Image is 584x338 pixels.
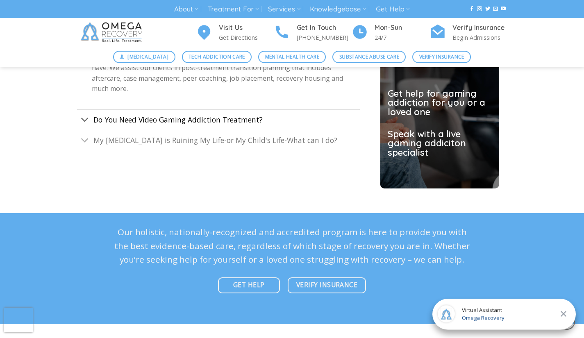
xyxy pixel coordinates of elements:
[93,135,337,145] span: My [MEDICAL_DATA] is Ruining My Life-or My Child's Life-What can I do?
[375,23,429,33] h4: Mon-Sun
[493,6,498,12] a: Send us an email
[219,23,274,33] h4: Visit Us
[274,23,352,43] a: Get In Touch [PHONE_NUMBER]
[297,23,352,33] h4: Get In Touch
[114,225,470,266] p: Our holistic, nationally-recognized and accredited program is here to provide you with the best e...
[113,51,175,63] a: [MEDICAL_DATA]
[288,277,366,293] a: Verify Insurance
[297,33,352,42] p: [PHONE_NUMBER]
[77,132,93,150] button: Toggle
[501,6,506,12] a: Follow on YouTube
[310,2,366,17] a: Knowledgebase
[182,51,252,63] a: Tech Addiction Care
[219,33,274,42] p: Get Directions
[376,2,410,17] a: Get Help
[268,2,300,17] a: Services
[77,18,149,47] img: Omega Recovery
[388,89,491,157] a: Get help for gaming addiction for you or a loved one Speak with a live gaming addiciton specialist
[93,115,263,125] span: Do You Need Video Gaming Addiction Treatment?
[258,51,326,63] a: Mental Health Care
[477,6,482,12] a: Follow on Instagram
[208,2,259,17] a: Treatment For
[77,130,360,150] a: Toggle My [MEDICAL_DATA] is Ruining My Life-or My Child's Life-What can I do?
[375,33,429,42] p: 24/7
[469,6,474,12] a: Follow on Facebook
[452,33,507,42] p: Begin Admissions
[127,53,168,61] span: [MEDICAL_DATA]
[485,6,490,12] a: Follow on Twitter
[339,53,399,61] span: Substance Abuse Care
[429,23,507,43] a: Verify Insurance Begin Admissions
[233,280,265,290] span: GET HELP
[218,277,280,293] a: GET HELP
[174,2,198,17] a: About
[189,53,245,61] span: Tech Addiction Care
[196,23,274,43] a: Visit Us Get Directions
[388,129,491,157] h2: Speak with a live gaming addiciton specialist
[412,51,471,63] a: Verify Insurance
[332,51,406,63] a: Substance Abuse Care
[265,53,319,61] span: Mental Health Care
[388,89,491,116] h2: Get help for gaming addiction for you or a loved one
[419,53,464,61] span: Verify Insurance
[77,109,360,130] a: Toggle Do You Need Video Gaming Addiction Treatment?
[452,23,507,33] h4: Verify Insurance
[296,280,357,290] span: Verify Insurance
[4,308,33,332] iframe: reCAPTCHA
[77,112,93,129] button: Toggle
